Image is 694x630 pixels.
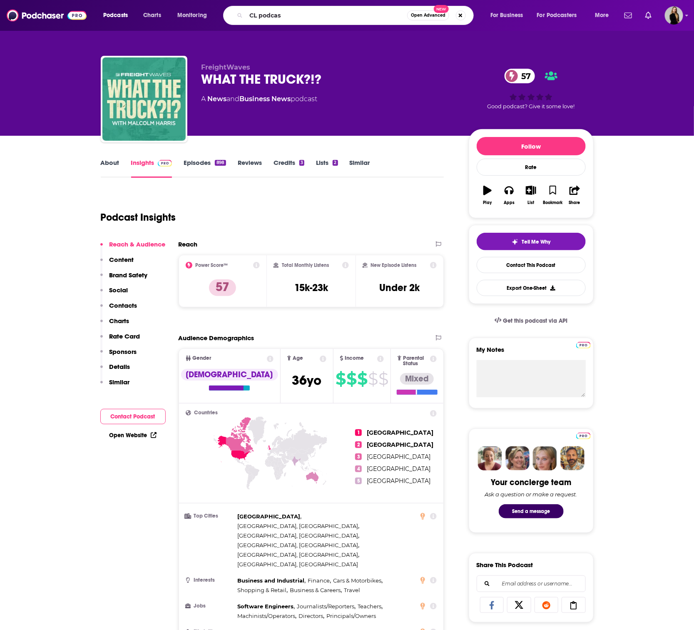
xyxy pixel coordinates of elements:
[109,240,166,248] p: Reach & Audience
[298,611,324,621] span: ,
[367,477,430,485] span: [GEOGRAPHIC_DATA]
[238,532,358,539] span: [GEOGRAPHIC_DATA], [GEOGRAPHIC_DATA]
[101,211,176,224] h1: Podcast Insights
[477,159,586,176] div: Rate
[201,94,318,104] div: A podcast
[642,8,655,22] a: Show notifications dropdown
[194,410,218,416] span: Countries
[595,10,609,21] span: More
[208,95,227,103] a: News
[355,453,362,460] span: 3
[97,9,139,22] button: open menu
[238,611,297,621] span: ,
[480,597,504,613] a: Share on Facebook
[533,446,557,471] img: Jules Profile
[434,5,449,13] span: New
[100,301,137,317] button: Contacts
[576,341,591,349] a: Pro website
[576,433,591,439] img: Podchaser Pro
[505,69,535,83] a: 57
[665,6,683,25] span: Logged in as editaivancevic
[238,542,358,548] span: [GEOGRAPHIC_DATA], [GEOGRAPHIC_DATA]
[355,429,362,436] span: 1
[576,342,591,349] img: Podchaser Pro
[504,200,515,205] div: Apps
[293,356,303,361] span: Age
[355,478,362,484] span: 5
[507,597,531,613] a: Share on X/Twitter
[186,513,234,519] h3: Top Cities
[238,513,301,520] span: [GEOGRAPHIC_DATA]
[215,160,226,166] div: 898
[378,372,388,386] span: $
[238,550,360,560] span: ,
[109,332,140,340] p: Rate Card
[238,561,358,568] span: [GEOGRAPHIC_DATA], [GEOGRAPHIC_DATA]
[238,521,360,531] span: ,
[477,180,498,210] button: Play
[298,613,323,619] span: Directors
[201,63,251,71] span: FreightWaves
[186,603,234,609] h3: Jobs
[358,603,381,610] span: Teachers
[499,504,564,518] button: Send a message
[569,200,580,205] div: Share
[292,372,321,388] span: 36 yo
[537,10,577,21] span: For Podcasters
[109,286,128,294] p: Social
[344,587,360,593] span: Travel
[100,332,140,348] button: Rate Card
[535,597,559,613] a: Share on Reddit
[477,137,586,155] button: Follow
[238,531,360,540] span: ,
[491,477,571,488] div: Your concierge team
[143,10,161,21] span: Charts
[490,10,523,21] span: For Business
[403,356,429,366] span: Parental Status
[357,372,367,386] span: $
[238,576,306,585] span: ,
[102,57,186,141] img: WHAT THE TRUCK?!?
[238,602,295,611] span: ,
[227,95,240,103] span: and
[469,63,594,115] div: 57Good podcast? Give it some love!
[542,180,564,210] button: Bookmark
[196,262,228,268] h2: Power Score™
[477,575,586,592] div: Search followers
[665,6,683,25] img: User Profile
[7,7,87,23] a: Podchaser - Follow, Share and Rate Podcasts
[503,317,567,324] span: Get this podcast via API
[299,160,304,166] div: 3
[367,465,430,473] span: [GEOGRAPHIC_DATA]
[246,9,407,22] input: Search podcasts, credits, & more...
[158,160,172,167] img: Podchaser Pro
[181,369,278,381] div: [DEMOGRAPHIC_DATA]
[621,8,635,22] a: Show notifications dropdown
[238,613,296,619] span: Machinists/Operators
[103,10,128,21] span: Podcasts
[485,491,577,498] div: Ask a question or make a request.
[336,372,346,386] span: $
[477,233,586,250] button: tell me why sparkleTell Me Why
[528,200,535,205] div: List
[411,13,445,17] span: Open Advanced
[367,441,433,448] span: [GEOGRAPHIC_DATA]
[308,577,330,584] span: Finance
[238,159,262,178] a: Reviews
[512,239,518,245] img: tell me why sparkle
[100,363,130,378] button: Details
[238,551,358,558] span: [GEOGRAPHIC_DATA], [GEOGRAPHIC_DATA]
[109,363,130,371] p: Details
[407,10,449,20] button: Open AdvancedNew
[488,103,575,110] span: Good podcast? Give it some love!
[477,561,533,569] h3: Share This Podcast
[358,602,383,611] span: ,
[172,9,218,22] button: open menu
[231,6,482,25] div: Search podcasts, credits, & more...
[488,311,575,331] a: Get this podcast via API
[297,603,354,610] span: Journalists/Reporters
[520,180,542,210] button: List
[484,576,579,592] input: Email address or username...
[665,6,683,25] button: Show profile menu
